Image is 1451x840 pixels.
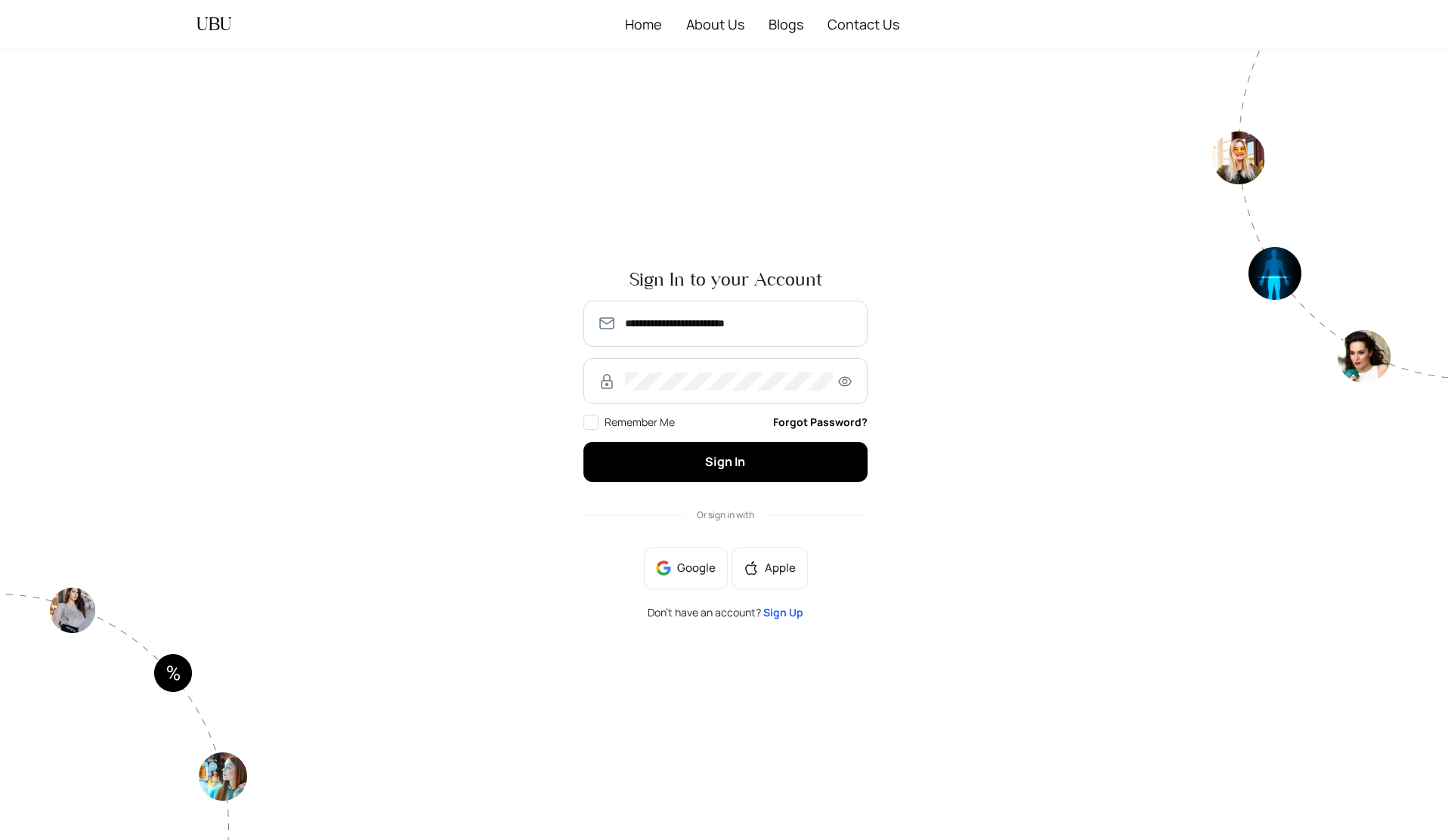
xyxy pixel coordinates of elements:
img: SmmOVPU3il4LzjOz1YszJ8A9TzvK+6qU9RAAAAAElFTkSuQmCC [598,314,616,332]
span: Sign In to your Account [583,270,868,289]
span: Apple [765,560,796,576]
span: apple [744,561,759,576]
a: Sign Up [763,605,803,619]
img: RzWbU6KsXbv8M5bTtlu7p38kHlzSfb4MlcTUAAAAASUVORK5CYII= [598,372,616,391]
a: Forgot Password? [773,414,868,431]
span: Sign In [705,453,745,470]
span: Don’t have an account? [648,607,803,618]
span: Google [677,560,716,576]
img: authpagecirlce2-Tt0rwQ38.png [1212,48,1451,383]
span: Remember Me [605,415,675,429]
button: Google [644,547,728,589]
img: google-BnAmSPDJ.png [656,561,671,576]
span: eye [836,375,854,388]
button: appleApple [732,547,808,589]
button: Sign In [583,442,868,482]
span: Or sign in with [697,508,754,521]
